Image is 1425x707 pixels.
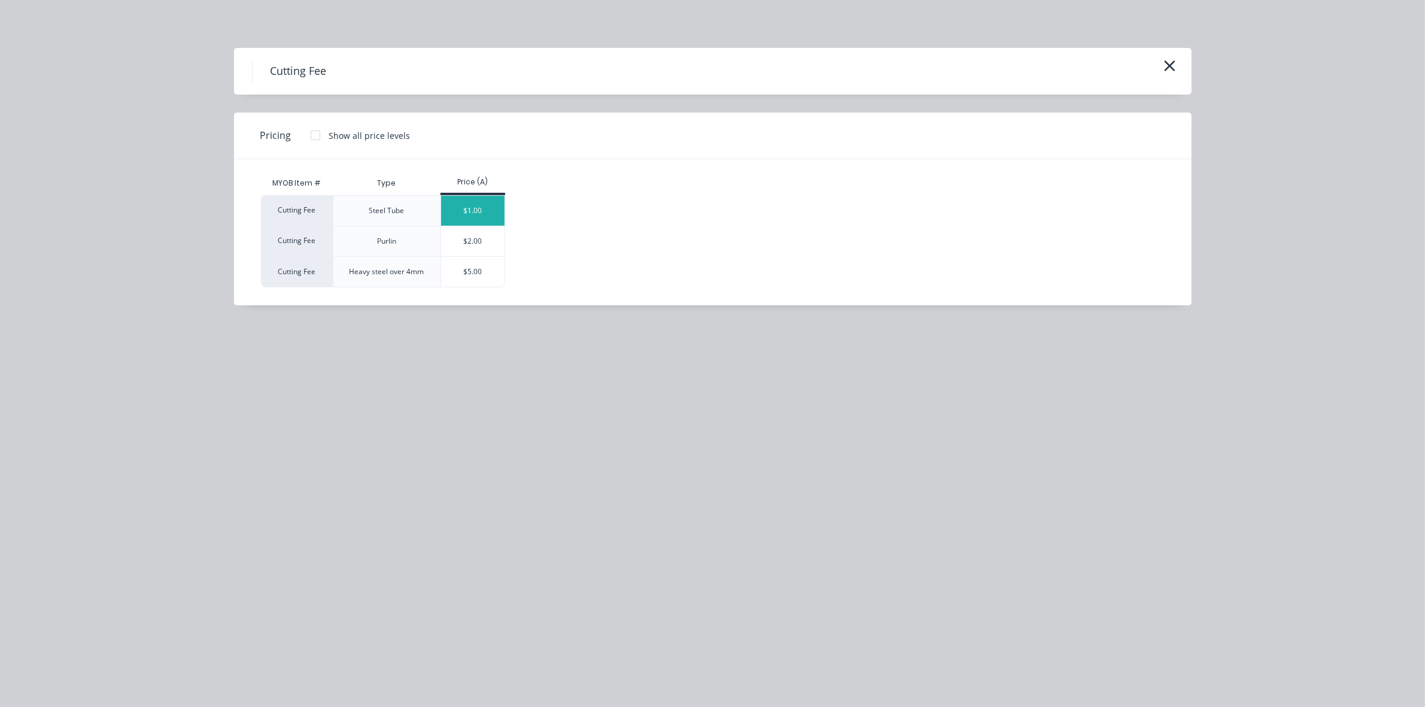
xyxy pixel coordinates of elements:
div: $5.00 [441,257,505,287]
div: Cutting Fee [261,226,333,256]
div: Steel Tube [369,205,405,216]
div: $1.00 [441,196,505,226]
div: Purlin [377,236,396,247]
div: Cutting Fee [261,195,333,226]
div: Heavy steel over 4mm [350,266,424,277]
div: Price (A) [440,177,506,187]
div: Cutting Fee [261,256,333,287]
h4: Cutting Fee [252,60,345,83]
div: Show all price levels [329,129,411,142]
span: Pricing [260,128,291,142]
div: Type [367,168,405,198]
div: MYOB Item # [261,171,333,195]
div: $2.00 [441,226,505,256]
